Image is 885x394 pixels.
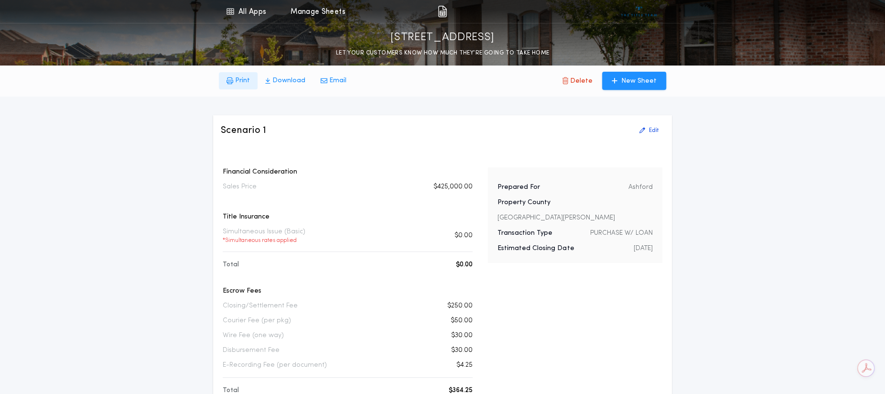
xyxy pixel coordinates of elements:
[235,76,250,86] p: Print
[497,229,552,238] p: Transaction Type
[628,183,653,192] p: Ashford
[454,231,473,241] p: $0.00
[223,182,257,192] p: Sales Price
[621,77,657,86] p: New Sheet
[223,286,473,296] p: Escrow Fees
[497,198,550,208] p: Property County
[433,182,473,192] p: $425,000.00
[602,72,666,90] button: New Sheet
[223,260,239,270] p: Total
[438,6,447,17] img: img
[223,301,298,311] p: Closing/Settlement Fee
[223,346,280,355] p: Disbursement Fee
[555,72,600,90] button: Delete
[634,123,664,138] button: Edit
[451,331,473,340] p: $30.00
[223,167,473,177] p: Financial Consideration
[223,316,291,326] p: Courier Fee (per pkg)
[451,346,473,355] p: $30.00
[456,361,473,370] p: $4.25
[621,7,657,16] img: vs-icon
[329,76,346,86] p: Email
[390,30,495,45] p: [STREET_ADDRESS]
[272,76,305,86] p: Download
[223,212,473,222] p: Title Insurance
[447,301,473,311] p: $250.00
[223,331,284,340] p: Wire Fee (one way)
[223,227,305,244] p: Simultaneous Issue (Basic)
[258,72,313,89] button: Download
[497,183,540,192] p: Prepared For
[590,229,653,238] p: PURCHASE W/ LOAN
[497,213,615,223] p: [GEOGRAPHIC_DATA][PERSON_NAME]
[456,260,473,270] p: $0.00
[634,244,653,253] p: [DATE]
[313,72,354,89] button: Email
[219,72,258,89] button: Print
[223,237,305,244] p: * Simultaneous rates applied
[223,361,327,370] p: E-Recording Fee (per document)
[649,127,658,134] p: Edit
[336,48,550,58] p: LET YOUR CUSTOMERS KNOW HOW MUCH THEY’RE GOING TO TAKE HOME
[570,77,593,86] p: Delete
[497,244,574,253] p: Estimated Closing Date
[451,316,473,326] p: $50.00
[221,124,267,137] h3: Scenario 1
